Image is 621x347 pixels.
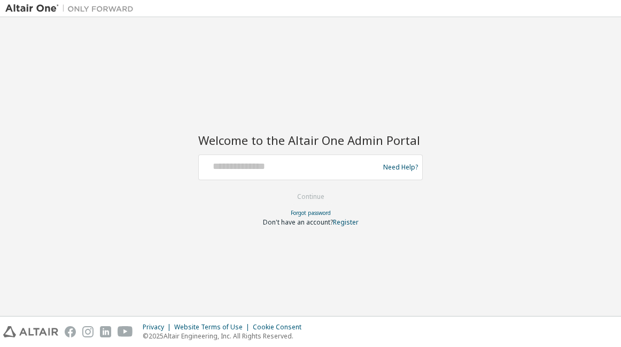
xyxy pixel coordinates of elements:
[333,218,359,227] a: Register
[3,326,58,337] img: altair_logo.svg
[5,3,139,14] img: Altair One
[174,323,253,331] div: Website Terms of Use
[82,326,94,337] img: instagram.svg
[118,326,133,337] img: youtube.svg
[143,331,308,341] p: © 2025 Altair Engineering, Inc. All Rights Reserved.
[198,133,423,148] h2: Welcome to the Altair One Admin Portal
[65,326,76,337] img: facebook.svg
[263,218,333,227] span: Don't have an account?
[253,323,308,331] div: Cookie Consent
[291,209,331,217] a: Forgot password
[100,326,111,337] img: linkedin.svg
[143,323,174,331] div: Privacy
